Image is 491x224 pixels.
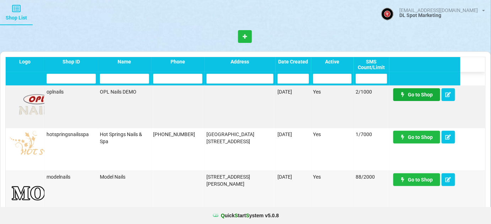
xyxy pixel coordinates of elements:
div: Active [313,59,352,65]
div: OPL Nails DEMO [100,88,149,95]
a: Go to Shop [393,88,440,101]
div: [GEOGRAPHIC_DATA][STREET_ADDRESS] [206,131,274,145]
div: oplnails [47,88,96,95]
a: Go to Shop [393,131,440,144]
div: [DATE] [277,88,309,95]
div: SMS Count/Limit [356,59,387,70]
div: modelnails [47,173,96,180]
div: Yes [313,88,352,95]
img: favicon.ico [212,212,219,219]
div: DL Spot Marketing [399,13,485,18]
span: S [235,213,238,218]
a: Go to Shop [393,173,440,186]
div: [DATE] [277,173,309,180]
img: hotspringsnailslogo.png [7,131,80,166]
div: 1/7000 [356,131,387,138]
div: Date Created [277,59,309,65]
div: 2/1000 [356,88,387,95]
span: Q [221,213,225,218]
div: [DATE] [277,131,309,138]
span: S [246,213,249,218]
div: Model Nails [100,173,149,180]
div: Hot Springs Nails & Spa [100,131,149,145]
div: [EMAIL_ADDRESS][DOMAIN_NAME] [399,8,478,13]
img: ACg8ocJBJY4Ud2iSZOJ0dI7f7WKL7m7EXPYQEjkk1zIsAGHMA41r1c4--g=s96-c [381,8,394,20]
div: Address [206,59,274,65]
div: Shop ID [47,59,96,65]
div: Phone [153,59,203,65]
img: MN-Logo1.png [7,173,190,209]
b: uick tart ystem v 5.0.8 [221,212,279,219]
div: Yes [313,173,352,180]
div: hotspringsnailsspa [47,131,96,138]
div: [STREET_ADDRESS][PERSON_NAME] [206,173,274,187]
div: [PHONE_NUMBER] [153,131,203,138]
div: 88/2000 [356,173,387,180]
div: Name [100,59,149,65]
div: Logo [7,59,43,65]
div: Yes [313,131,352,138]
img: OPLNails-Logo.png [7,88,67,124]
